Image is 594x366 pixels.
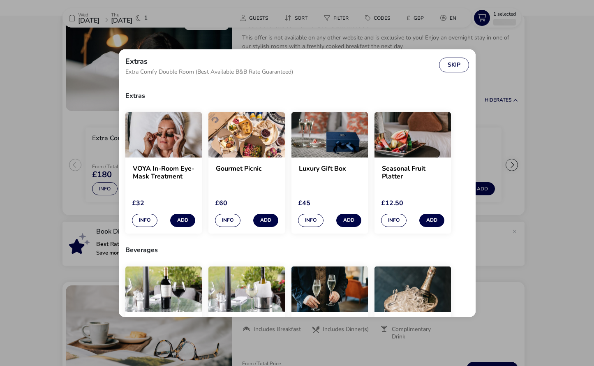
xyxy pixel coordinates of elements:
[125,240,469,260] h3: Beverages
[336,214,361,227] button: Add
[132,199,144,208] span: £32
[125,58,148,65] h2: Extras
[132,214,157,227] button: Info
[382,165,444,181] h2: Seasonal Fruit Platter
[381,214,407,227] button: Info
[125,86,469,106] h3: Extras
[253,214,278,227] button: Add
[170,214,195,227] button: Add
[215,214,240,227] button: Info
[119,49,476,317] div: extras selection modal
[215,199,227,208] span: £60
[298,199,310,208] span: £45
[439,58,469,72] button: Skip
[125,69,293,75] span: Extra Comfy Double Room (Best Available B&B Rate Guaranteed)
[381,199,403,208] span: £12.50
[419,214,444,227] button: Add
[133,165,194,181] h2: VOYA In-Room Eye-Mask Treatment
[299,165,361,181] h2: Luxury Gift Box
[298,214,324,227] button: Info
[216,165,277,181] h2: Gourmet Picnic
